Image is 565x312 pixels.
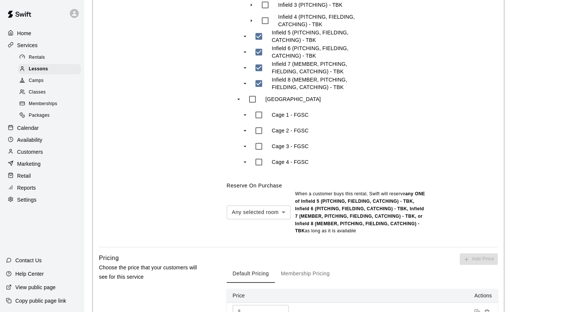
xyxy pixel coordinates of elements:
a: Retail [6,170,78,181]
div: Packages [18,110,81,121]
p: View public page [15,284,56,291]
p: Cage 4 - FGSC [272,158,308,166]
p: Customers [17,148,43,156]
a: Settings [6,194,78,205]
span: Rentals [29,54,45,61]
a: Marketing [6,158,78,169]
p: Retail [17,172,31,180]
p: Copy public page link [15,297,66,305]
p: Infield 3 (PITCHING) - TBK [278,1,342,9]
p: Availability [17,136,43,144]
span: Memberships [29,100,57,108]
span: Camps [29,77,44,85]
a: Camps [18,75,84,87]
p: Cage 3 - FGSC [272,143,308,150]
div: Camps [18,76,81,86]
a: Lessons [18,63,84,75]
p: When a customer buys this rental , Swift will reserve as long as it is available [295,190,426,235]
div: Classes [18,87,81,98]
button: Membership Pricing [275,265,336,283]
a: Packages [18,110,84,122]
a: Customers [6,146,78,157]
p: Infield 6 (PITCHING, FIELDING, CATCHING) - TBK [272,45,373,59]
span: Lessons [29,65,48,73]
p: Infield 7 (MEMBER, PITCHING, FIELDING, CATCHING) - TBK [272,60,373,75]
div: Any selected room [227,205,291,219]
a: Calendar [6,122,78,134]
div: Rentals [18,52,81,63]
label: Reserve On Purchase [227,183,282,189]
span: Packages [29,112,50,119]
button: Default Pricing [227,265,275,283]
a: Services [6,40,78,51]
p: Settings [17,196,37,204]
h6: Pricing [99,253,119,263]
p: Choose the price that your customers will see for this service [99,263,203,282]
a: Home [6,28,78,39]
p: Contact Us [15,257,42,264]
a: Availability [6,134,78,146]
p: Help Center [15,270,44,278]
a: Rentals [18,52,84,63]
p: Infield 4 (PITCHING, FIELDING, CATCHING) - TBK [278,13,373,28]
p: Home [17,30,31,37]
p: Services [17,42,38,49]
th: Price [227,289,301,303]
p: Infield 8 (MEMBER, PITCHING, FIELDING, CATCHING) - TBK [272,76,373,91]
p: Marketing [17,160,41,168]
p: Cage 2 - FGSC [272,127,308,134]
span: Classes [29,89,46,96]
p: Cage 1 - FGSC [272,111,308,119]
p: [GEOGRAPHIC_DATA] [266,95,321,103]
a: Reports [6,182,78,193]
div: Lessons [18,64,81,74]
a: Classes [18,87,84,98]
p: Reports [17,184,36,192]
p: Infield 5 (PITCHING, FIELDING, CATCHING) - TBK [272,29,373,44]
p: Calendar [17,124,39,132]
a: Memberships [18,98,84,110]
th: Actions [301,289,498,303]
div: Memberships [18,99,81,109]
